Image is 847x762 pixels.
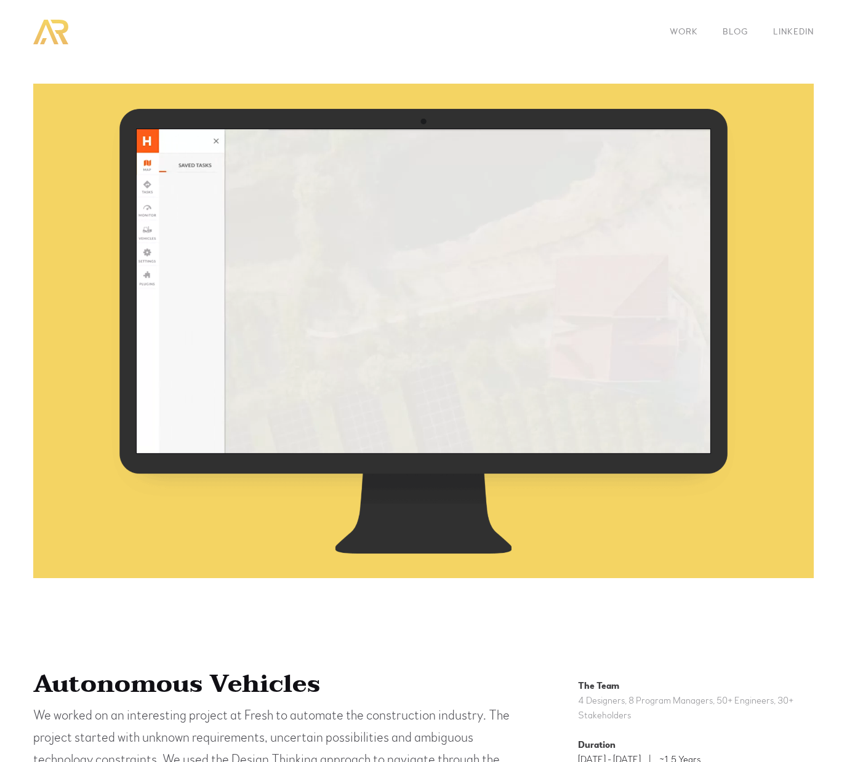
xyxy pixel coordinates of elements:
[710,20,761,44] a: Blog
[578,678,814,693] p: The Team
[578,693,814,723] p: 4 Designers, 8 Program Managers, 50+ Engineers, 30+ Stakeholders
[33,20,68,44] a: home
[33,670,529,698] h3: Autonomous Vehicles
[657,20,710,44] a: WORK
[578,737,814,752] p: Duration
[761,20,826,44] a: LinkedIn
